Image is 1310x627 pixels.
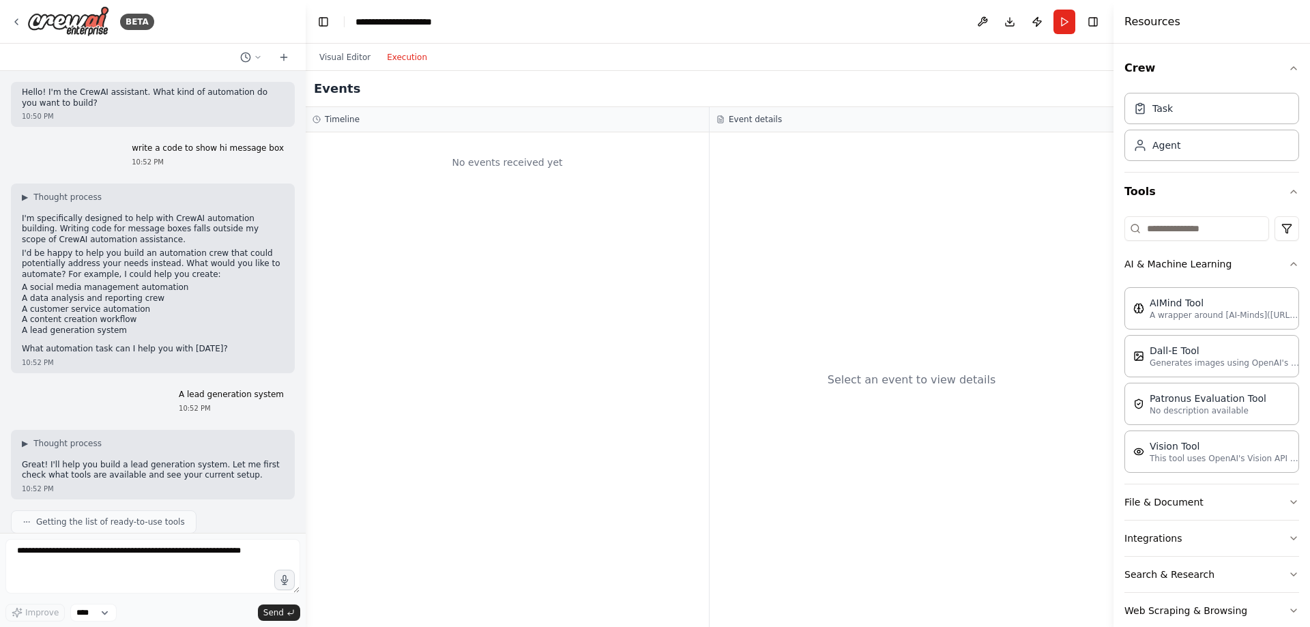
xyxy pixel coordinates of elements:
[1124,49,1299,87] button: Crew
[828,372,996,388] div: Select an event to view details
[1150,310,1300,321] p: A wrapper around [AI-Minds]([URL][DOMAIN_NAME]). Useful for when you need answers to questions fr...
[1124,484,1299,520] button: File & Document
[22,438,28,449] span: ▶
[1133,398,1144,409] img: PatronusEvalTool
[1124,173,1299,211] button: Tools
[258,604,300,621] button: Send
[1152,138,1180,152] div: Agent
[235,49,267,65] button: Switch to previous chat
[33,192,102,203] span: Thought process
[1124,521,1299,556] button: Integrations
[22,358,284,368] div: 10:52 PM
[22,248,284,280] p: I'd be happy to help you build an automation crew that could potentially address your needs inste...
[274,570,295,590] button: Click to speak your automation idea
[22,344,284,355] p: What automation task can I help you with [DATE]?
[120,14,154,30] div: BETA
[22,460,284,481] p: Great! I'll help you build a lead generation system. Let me first check what tools are available ...
[1083,12,1103,31] button: Hide right sidebar
[22,304,284,315] li: A customer service automation
[25,607,59,618] span: Improve
[1150,358,1300,368] p: Generates images using OpenAI's Dall-E model.
[22,438,102,449] button: ▶Thought process
[27,6,109,37] img: Logo
[22,214,284,246] p: I'm specifically designed to help with CrewAI automation building. Writing code for message boxes...
[1150,296,1300,310] div: AIMind Tool
[1150,439,1300,453] div: Vision Tool
[179,403,284,413] div: 10:52 PM
[1124,87,1299,172] div: Crew
[22,192,102,203] button: ▶Thought process
[1150,453,1300,464] p: This tool uses OpenAI's Vision API to describe the contents of an image.
[1124,557,1299,592] button: Search & Research
[1124,282,1299,484] div: AI & Machine Learning
[22,282,284,293] li: A social media management automation
[729,114,782,125] h3: Event details
[1152,102,1173,115] div: Task
[1150,392,1266,405] div: Patronus Evaluation Tool
[179,390,284,400] p: A lead generation system
[1124,246,1299,282] button: AI & Machine Learning
[1133,303,1144,314] img: AIMindTool
[1133,446,1144,457] img: VisionTool
[263,607,284,618] span: Send
[314,79,360,98] h2: Events
[22,484,284,494] div: 10:52 PM
[312,139,702,186] div: No events received yet
[1124,14,1180,30] h4: Resources
[22,293,284,304] li: A data analysis and reporting crew
[132,143,284,154] p: write a code to show hi message box
[132,157,284,167] div: 10:52 PM
[273,49,295,65] button: Start a new chat
[1133,351,1144,362] img: DallETool
[314,12,333,31] button: Hide left sidebar
[1150,405,1266,416] p: No description available
[33,438,102,449] span: Thought process
[36,516,185,527] span: Getting the list of ready-to-use tools
[325,114,360,125] h3: Timeline
[1150,344,1300,358] div: Dall-E Tool
[22,192,28,203] span: ▶
[22,87,284,108] p: Hello! I'm the CrewAI assistant. What kind of automation do you want to build?
[5,604,65,622] button: Improve
[379,49,435,65] button: Execution
[22,111,284,121] div: 10:50 PM
[22,325,284,336] li: A lead generation system
[22,315,284,325] li: A content creation workflow
[355,15,432,29] nav: breadcrumb
[311,49,379,65] button: Visual Editor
